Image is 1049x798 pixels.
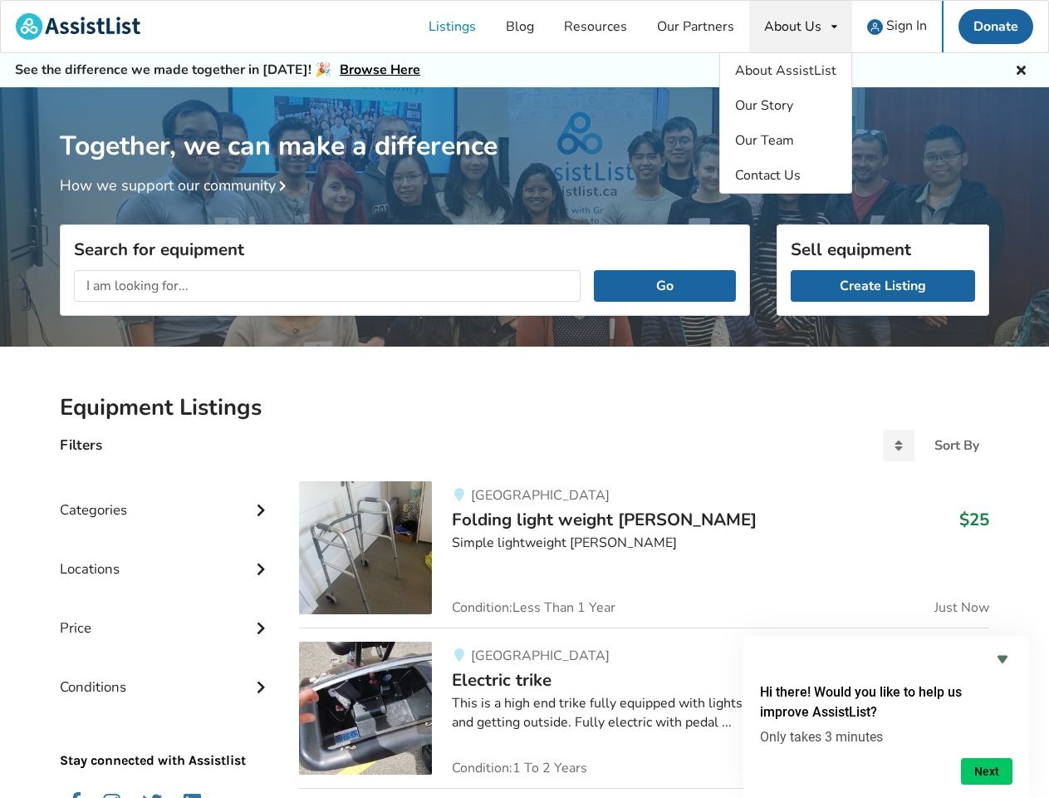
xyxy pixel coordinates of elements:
[60,175,292,195] a: How we support our community
[594,270,736,302] button: Go
[993,649,1012,669] button: Hide survey
[491,1,549,52] a: Blog
[299,642,432,775] img: mobility-electric trike
[471,486,610,505] span: [GEOGRAPHIC_DATA]
[735,62,836,80] span: About AssistList
[16,13,140,40] img: assistlist-logo
[452,761,587,775] span: Condition: 1 To 2 Years
[735,96,793,115] span: Our Story
[299,481,989,628] a: mobility-folding light weight walker [GEOGRAPHIC_DATA]Folding light weight [PERSON_NAME]$25Simple...
[414,1,491,52] a: Listings
[791,270,975,302] a: Create Listing
[452,668,551,692] span: Electric trike
[764,20,821,33] div: About Us
[852,1,942,52] a: user icon Sign In
[867,19,883,35] img: user icon
[735,166,801,185] span: Contact Us
[299,628,989,788] a: mobility-electric trike[GEOGRAPHIC_DATA]Electric trike$3500This is a high end trike fully equippe...
[60,393,989,422] h2: Equipment Listings
[452,601,615,614] span: Condition: Less Than 1 Year
[471,647,610,665] span: [GEOGRAPHIC_DATA]
[60,527,272,586] div: Locations
[15,62,420,79] h5: See the difference we made together in [DATE]! 🎉
[961,758,1012,785] button: Next question
[74,270,581,302] input: I am looking for...
[958,9,1033,44] a: Donate
[934,601,989,614] span: Just Now
[959,509,989,530] h3: $25
[452,508,757,531] span: Folding light weight [PERSON_NAME]
[452,534,989,553] div: Simple lightweight [PERSON_NAME]
[735,131,794,150] span: Our Team
[886,17,927,35] span: Sign In
[60,586,272,645] div: Price
[60,645,272,704] div: Conditions
[340,61,420,79] a: Browse Here
[60,705,272,771] p: Stay connected with Assistlist
[934,439,979,452] div: Sort By
[760,649,1012,785] div: Hi there! Would you like to help us improve AssistList?
[60,468,272,527] div: Categories
[642,1,749,52] a: Our Partners
[452,694,989,732] div: This is a high end trike fully equipped with lights and music. Excellent for seated exercise and ...
[60,87,989,163] h1: Together, we can make a difference
[791,239,975,260] h3: Sell equipment
[74,239,736,260] h3: Search for equipment
[549,1,642,52] a: Resources
[760,682,1012,722] h2: Hi there! Would you like to help us improve AssistList?
[299,481,432,614] img: mobility-folding light weight walker
[60,436,102,455] h4: Filters
[760,729,1012,745] p: Only takes 3 minutes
